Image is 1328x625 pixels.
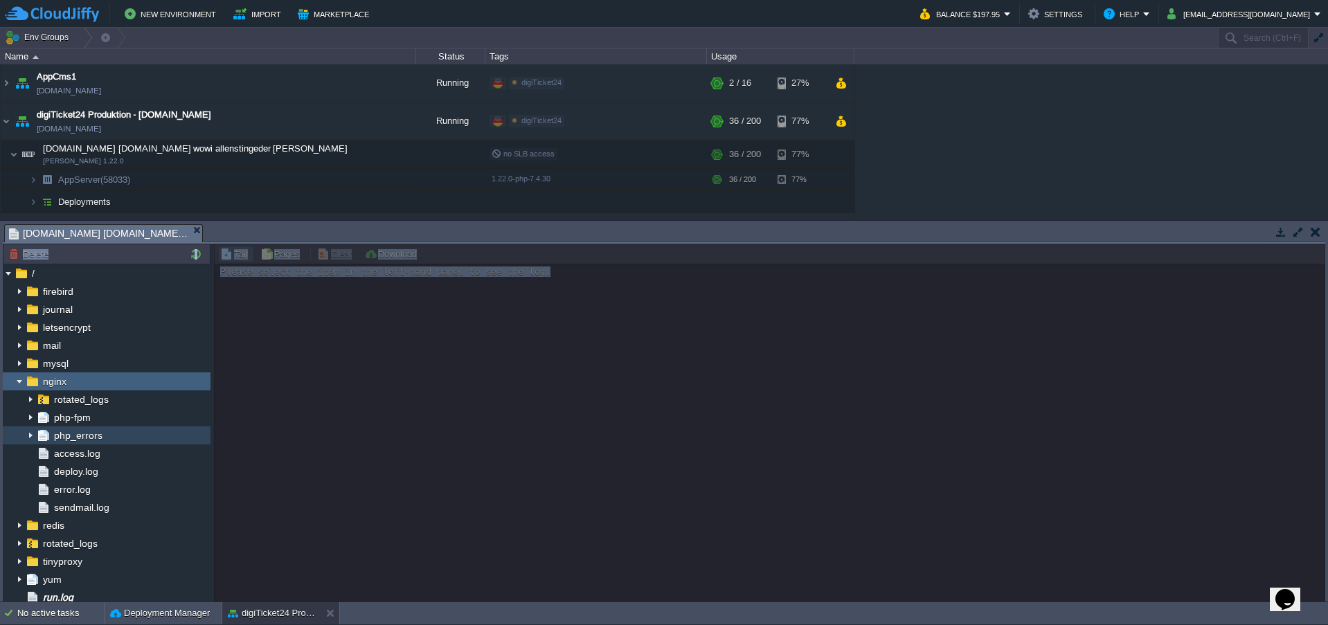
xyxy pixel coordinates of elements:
img: AMDAwAAAACH5BAEAAAAALAAAAAABAAEAAAICRAEAOw== [37,191,57,212]
div: 2 / 32 [729,213,751,251]
div: 36 / 200 [729,169,756,190]
button: digiTicket24 Produktion - [DOMAIN_NAME] [228,606,315,620]
a: [DOMAIN_NAME] [37,122,101,136]
img: AMDAwAAAACH5BAEAAAAALAAAAAABAAEAAAICRAEAOw== [29,191,37,212]
a: rotated_logs [51,393,111,406]
div: Usage [708,48,854,64]
a: access.log [51,447,102,460]
a: Docker Engine CE [37,219,110,233]
button: Help [1104,6,1143,22]
span: digiTicket24 [521,116,562,125]
span: [DOMAIN_NAME] [DOMAIN_NAME] wowi allenstingeder [PERSON_NAME] [42,143,350,154]
div: Running [416,64,485,102]
div: Name [1,48,415,64]
img: AMDAwAAAACH5BAEAAAAALAAAAAABAAEAAAICRAEAOw== [12,102,32,140]
span: [PERSON_NAME] 1.22.0 [43,157,124,165]
img: AMDAwAAAACH5BAEAAAAALAAAAAABAAEAAAICRAEAOw== [1,102,12,140]
div: 36 / 200 [729,102,761,140]
img: AMDAwAAAACH5BAEAAAAALAAAAAABAAEAAAICRAEAOw== [29,169,37,190]
button: Env Groups [5,28,73,47]
div: 27% [778,64,823,102]
div: Running [416,102,485,140]
span: no SLB access [492,150,555,158]
div: 77% [778,102,823,140]
a: rotated_logs [40,537,100,550]
iframe: chat widget [1270,570,1314,611]
button: Import [233,6,285,22]
a: firebird [40,285,75,298]
img: AMDAwAAAACH5BAEAAAAALAAAAAABAAEAAAICRAEAOw== [33,55,39,59]
button: Delete [9,248,53,260]
img: AMDAwAAAACH5BAEAAAAALAAAAAABAAEAAAICRAEAOw== [19,141,38,168]
div: 1% [778,213,823,251]
a: AppServer(58033) [57,174,132,185]
img: AMDAwAAAACH5BAEAAAAALAAAAAABAAEAAAICRAEAOw== [37,169,57,190]
button: Marketplace [298,6,373,22]
img: AMDAwAAAACH5BAEAAAAALAAAAAABAAEAAAICRAEAOw== [12,64,32,102]
a: nginx [40,375,69,388]
a: [DOMAIN_NAME] [37,84,101,98]
a: mail [40,339,63,352]
a: letsencrypt [40,321,93,334]
a: error.log [51,483,93,496]
a: deploy.log [51,465,100,478]
a: redis [40,519,66,532]
a: journal [40,303,75,316]
div: Status [417,48,485,64]
a: / [29,267,37,280]
img: AMDAwAAAACH5BAEAAAAALAAAAAABAAEAAAICRAEAOw== [1,64,12,102]
div: Running [416,213,485,251]
img: AMDAwAAAACH5BAEAAAAALAAAAAABAAEAAAICRAEAOw== [1,213,12,251]
img: AMDAwAAAACH5BAEAAAAALAAAAAABAAEAAAICRAEAOw== [10,141,18,168]
a: php-fpm [51,411,93,424]
div: 77% [778,169,823,190]
span: 1.22.0-php-7.4.30 [492,174,550,183]
a: digiTicket24 Produktion - [DOMAIN_NAME] [37,108,211,122]
span: digiTicket24 [521,78,562,87]
div: No active tasks [17,602,104,624]
a: tinyproxy [40,555,84,568]
a: Deployments [57,196,113,208]
a: yum [40,573,64,586]
div: 77% [778,141,823,168]
button: Deployment Manager [110,606,210,620]
div: 36 / 200 [729,141,761,168]
div: 2 / 16 [729,64,751,102]
span: [DOMAIN_NAME] [DOMAIN_NAME] wowi allenstingeder [PERSON_NAME] : Log [9,225,189,242]
a: php_errors [51,429,105,442]
a: [DOMAIN_NAME] [DOMAIN_NAME] wowi allenstingeder [PERSON_NAME][PERSON_NAME] 1.22.0 [42,143,350,154]
button: New Environment [125,6,220,22]
button: [EMAIL_ADDRESS][DOMAIN_NAME] [1167,6,1314,22]
a: AppCms1 [37,70,76,84]
a: run.log [40,591,75,604]
span: (58033) [100,174,130,185]
a: mysql [40,357,71,370]
button: Settings [1028,6,1086,22]
img: AMDAwAAAACH5BAEAAAAALAAAAAABAAEAAAICRAEAOw== [12,213,32,251]
img: CloudJiffy [5,6,99,23]
a: sendmail.log [51,501,111,514]
button: Balance $197.95 [920,6,1004,22]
